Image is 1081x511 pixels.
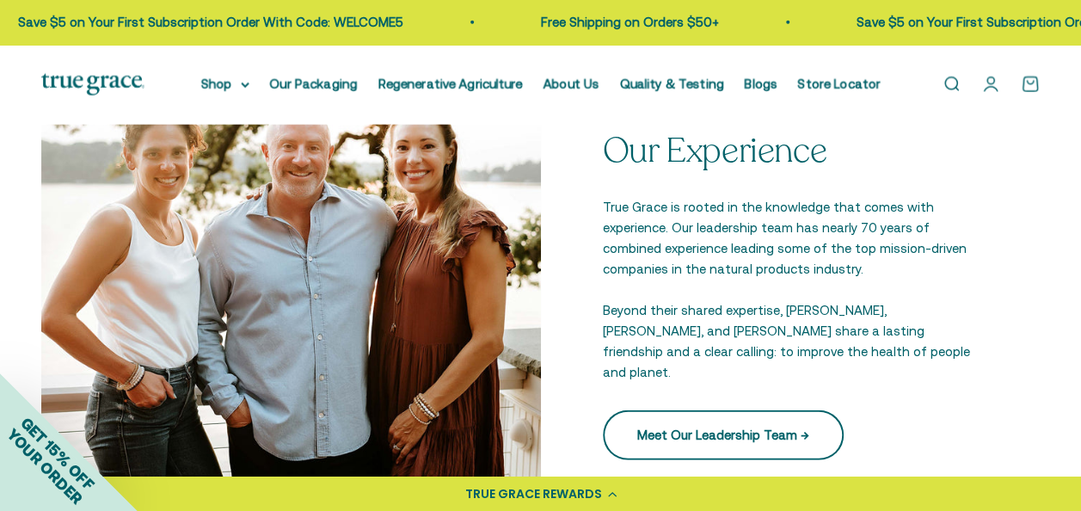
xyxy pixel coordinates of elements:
[465,485,602,503] div: TRUE GRACE REWARDS
[15,12,400,33] p: Save $5 on Your First Subscription Order With Code: WELCOME5
[603,300,979,383] p: Beyond their shared expertise, [PERSON_NAME], [PERSON_NAME], and [PERSON_NAME] share a lasting fr...
[544,77,599,91] a: About Us
[17,413,97,493] span: GET 15% OFF
[745,77,777,91] a: Blogs
[603,132,979,169] p: Our Experience
[620,77,724,91] a: Quality & Testing
[603,197,979,280] p: True Grace is rooted in the knowledge that comes with experience. Our leadership team has nearly ...
[378,77,523,91] a: Regenerative Agriculture
[603,410,844,460] a: Meet Our Leadership Team →
[201,74,249,95] summary: Shop
[270,77,358,91] a: Our Packaging
[537,15,716,29] a: Free Shipping on Orders $50+
[3,425,86,508] span: YOUR ORDER
[798,77,881,91] a: Store Locator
